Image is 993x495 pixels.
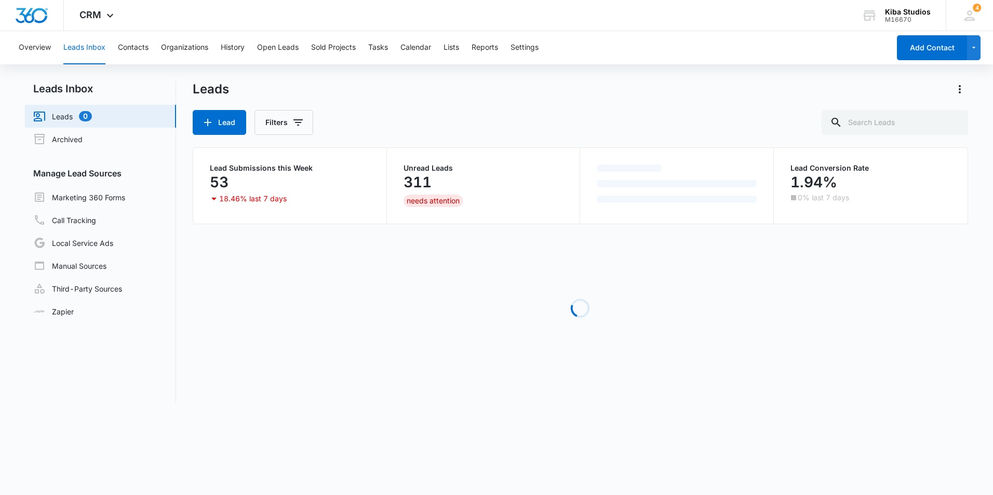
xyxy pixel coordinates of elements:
p: Lead Conversion Rate [790,164,951,172]
a: Manual Sources [33,259,106,272]
a: Third-Party Sources [33,282,122,295]
h2: Leads Inbox [25,81,176,97]
p: 0% last 7 days [798,194,849,201]
div: notifications count [973,4,981,12]
button: Organizations [161,31,208,64]
a: Archived [33,133,83,145]
button: Settings [511,31,539,64]
span: 4 [973,4,981,12]
a: Leads0 [33,110,92,122]
button: History [221,31,245,64]
button: Sold Projects [311,31,356,64]
button: Calendar [400,31,431,64]
a: Marketing 360 Forms [33,191,125,203]
button: Filters [254,110,313,135]
p: Unread Leads [404,164,563,172]
button: Add Contact [897,35,967,60]
a: Call Tracking [33,214,96,226]
input: Search Leads [822,110,968,135]
p: Lead Submissions this Week [210,164,370,172]
span: CRM [79,9,101,20]
button: Lead [193,110,246,135]
button: Leads Inbox [63,31,105,64]
button: Actions [951,81,968,98]
a: Zapier [33,306,74,317]
div: account id [885,16,931,23]
h1: Leads [193,81,229,97]
p: 18.46% last 7 days [219,195,287,202]
button: Lists [444,31,459,64]
div: needs attention [404,195,463,207]
p: 311 [404,174,432,190]
button: Reports [472,31,498,64]
button: Contacts [118,31,149,64]
p: 1.94% [790,174,837,190]
button: Tasks [368,31,388,64]
div: account name [885,8,931,16]
button: Overview [19,31,51,64]
a: Local Service Ads [33,237,113,249]
button: Open Leads [257,31,299,64]
p: 53 [210,174,229,190]
h3: Manage Lead Sources [25,167,176,180]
